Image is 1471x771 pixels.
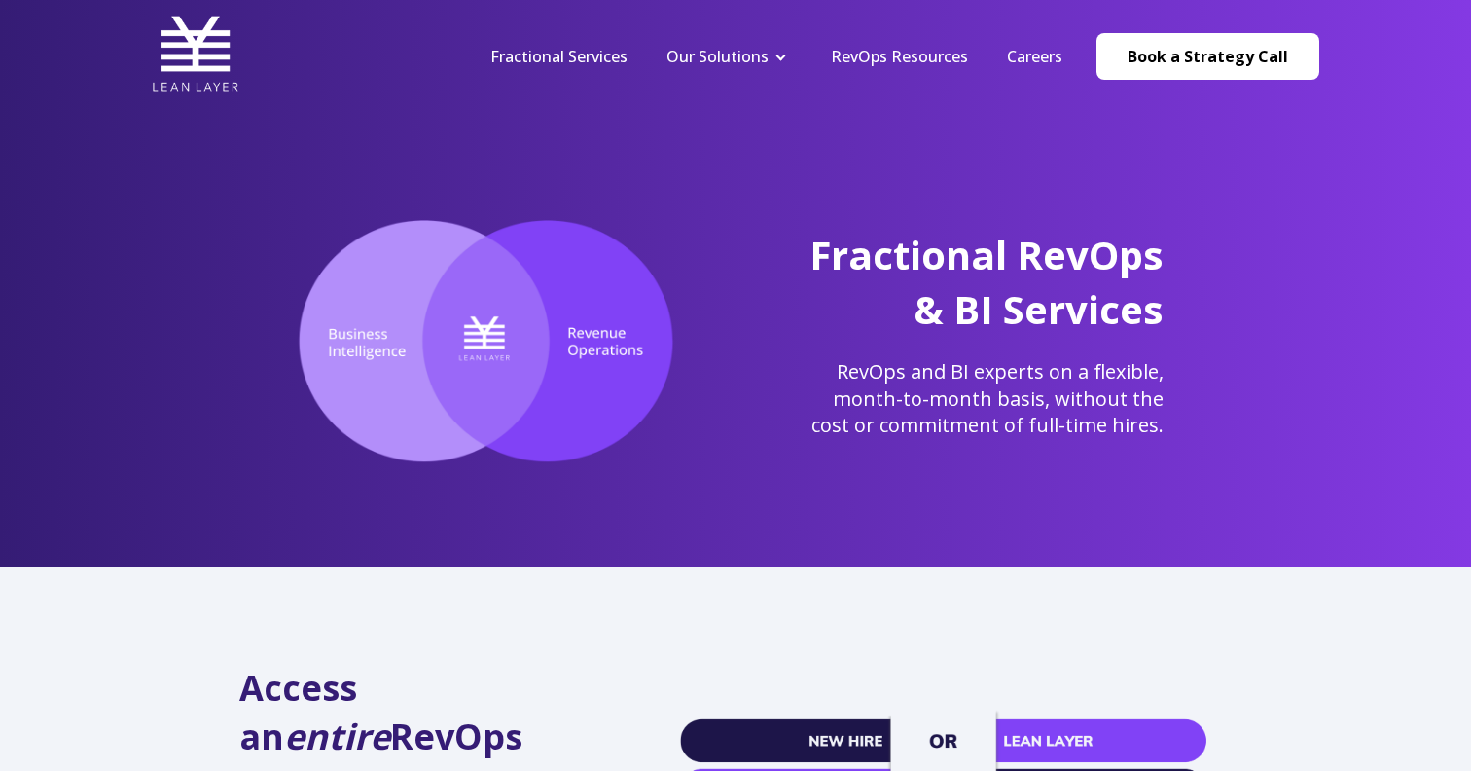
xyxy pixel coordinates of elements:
a: Fractional Services [490,46,628,67]
a: Book a Strategy Call [1096,33,1319,80]
span: RevOps and BI experts on a flexible, month-to-month basis, without the cost or commitment of full... [811,358,1164,438]
img: Lean Layer, the intersection of RevOps and Business Intelligence [269,219,703,464]
a: Our Solutions [666,46,769,67]
a: RevOps Resources [831,46,968,67]
span: Fractional RevOps & BI Services [809,228,1164,336]
a: Careers [1007,46,1062,67]
em: entire [284,713,390,760]
div: Navigation Menu [471,46,1082,67]
img: Lean Layer Logo [152,10,239,97]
